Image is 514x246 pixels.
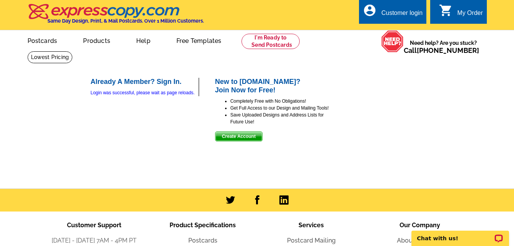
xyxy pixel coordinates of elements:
span: Need help? Are you stuck? [404,39,483,54]
a: account_circle Customer login [363,8,423,18]
h2: Already A Member? Sign In. [91,78,198,86]
a: Postcards [15,31,70,49]
li: Save Uploaded Designs and Address Lists for Future Use! [230,112,330,125]
a: About the Team [397,237,443,244]
a: [PHONE_NUMBER] [417,46,479,54]
a: Help [124,31,163,49]
div: My Order [457,10,483,20]
span: Our Company [400,221,440,229]
iframe: LiveChat chat widget [406,222,514,246]
span: Customer Support [67,221,121,229]
li: Completely Free with No Obligations! [230,98,330,105]
span: Services [299,221,324,229]
li: Get Full Access to our Design and Mailing Tools! [230,105,330,112]
span: Product Specifications [170,221,236,229]
a: Products [71,31,122,49]
span: Call [404,46,479,54]
i: account_circle [363,3,377,17]
li: [DATE] - [DATE] 7AM - 4PM PT [40,236,148,245]
a: shopping_cart My Order [439,8,483,18]
img: help [381,30,404,52]
a: Same Day Design, Print, & Mail Postcards. Over 1 Million Customers. [28,9,204,24]
div: Login was successful, please wait as page reloads. [91,89,198,96]
div: Customer login [381,10,423,20]
i: shopping_cart [439,3,453,17]
button: Create Account [215,131,263,141]
a: Postcard Mailing [287,237,336,244]
h2: New to [DOMAIN_NAME]? Join Now for Free! [215,78,330,94]
a: Free Templates [164,31,234,49]
h4: Same Day Design, Print, & Mail Postcards. Over 1 Million Customers. [47,18,204,24]
a: Postcards [188,237,217,244]
span: Create Account [215,132,262,141]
